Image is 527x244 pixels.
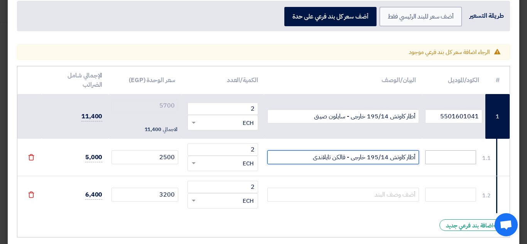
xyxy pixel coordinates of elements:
[85,153,103,162] span: 5,000
[187,103,258,115] input: Price in EGP
[470,11,504,20] div: طريقة التسعير
[495,213,518,236] div: Open chat
[243,159,254,168] span: ECH
[485,66,510,94] th: #
[422,66,485,94] th: الكود/الموديل
[284,7,376,26] label: أضف سعر كل بند فرعي على حدة
[187,143,258,156] input: Price in EGP
[267,150,419,164] input: أضف وصف البند
[181,66,264,94] th: الكمية/العدد
[81,112,102,121] span: 11,400
[409,48,490,56] span: الرجاء اضافة سعر كل بند فرعي موجود
[163,126,177,133] span: الاجمالي
[482,192,491,200] div: 1.2
[264,66,422,94] th: البيان/الوصف
[108,66,181,94] th: سعر الوحدة (EGP)
[243,119,254,128] span: ECH
[145,126,161,133] span: 11,400
[485,94,510,139] td: 1
[187,181,258,193] input: Price in EGP
[85,190,103,200] span: 6,400
[267,188,419,202] input: أضف وصف البند
[493,221,497,231] span: +
[267,109,419,123] input: أضف وصف البند
[42,66,108,94] th: الإجمالي شامل الضرائب
[380,7,462,26] label: أضف سعر للبند الرئيسي فقط
[482,154,491,162] div: 1.1
[439,219,503,231] div: اضافة بند فرعي جديد
[243,197,254,205] span: ECH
